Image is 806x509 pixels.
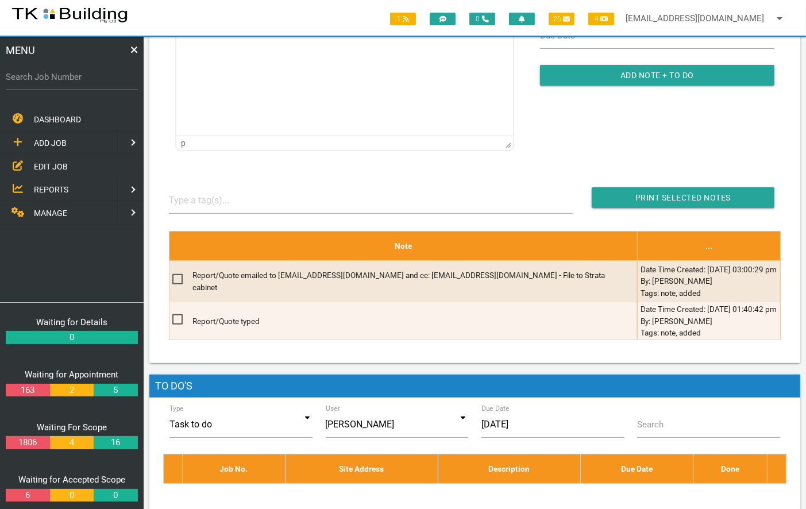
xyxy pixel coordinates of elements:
[37,422,107,433] a: Waiting For Scope
[36,317,107,327] a: Waiting for Details
[192,315,608,327] p: Report/Quote typed
[18,475,125,485] a: Waiting for Accepted Scope
[182,454,285,483] th: Job No.
[6,71,138,84] label: Search Job Number
[94,384,137,397] a: 5
[390,13,416,25] span: 1
[438,454,580,483] th: Description
[34,138,67,148] span: ADD JOB
[693,454,767,483] th: Done
[637,302,781,340] td: Date Time Created: [DATE] 01:40:42 pm By: [PERSON_NAME] Tags: note, added
[6,331,138,344] a: 0
[169,403,184,414] label: Type
[506,138,511,148] div: Press the Up and Down arrow keys to resize the editor.
[34,185,68,194] span: REPORTS
[181,138,186,148] div: p
[192,269,608,293] p: Report/Quote emailed to [EMAIL_ADDRESS][DOMAIN_NAME] and cc: [EMAIL_ADDRESS][DOMAIN_NAME] - File ...
[50,436,94,449] a: 4
[549,13,574,25] span: 26
[6,489,49,502] a: 6
[637,231,781,260] th: ...
[326,403,340,414] label: User
[540,65,774,86] input: Add Note + To Do
[50,489,94,502] a: 0
[34,161,68,171] span: EDIT JOB
[469,13,495,25] span: 0
[94,489,137,502] a: 0
[637,418,664,431] label: Search
[6,43,35,58] span: MENU
[34,115,81,124] span: DASHBOARD
[286,454,438,483] th: Site Address
[588,13,614,25] span: 4
[11,6,128,24] img: s3file
[169,187,255,213] input: Type a tag(s)...
[50,384,94,397] a: 2
[149,375,800,398] h1: To Do's
[637,260,781,302] td: Date Time Created: [DATE] 03:00:29 pm By: [PERSON_NAME] Tags: note, added
[34,209,67,218] span: MANAGE
[6,384,49,397] a: 163
[580,454,693,483] th: Due Date
[169,231,637,260] th: Note
[481,403,510,414] label: Due Date
[592,187,774,208] input: Print Selected Notes
[6,436,49,449] a: 1806
[25,369,119,380] a: Waiting for Appointment
[94,436,137,449] a: 16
